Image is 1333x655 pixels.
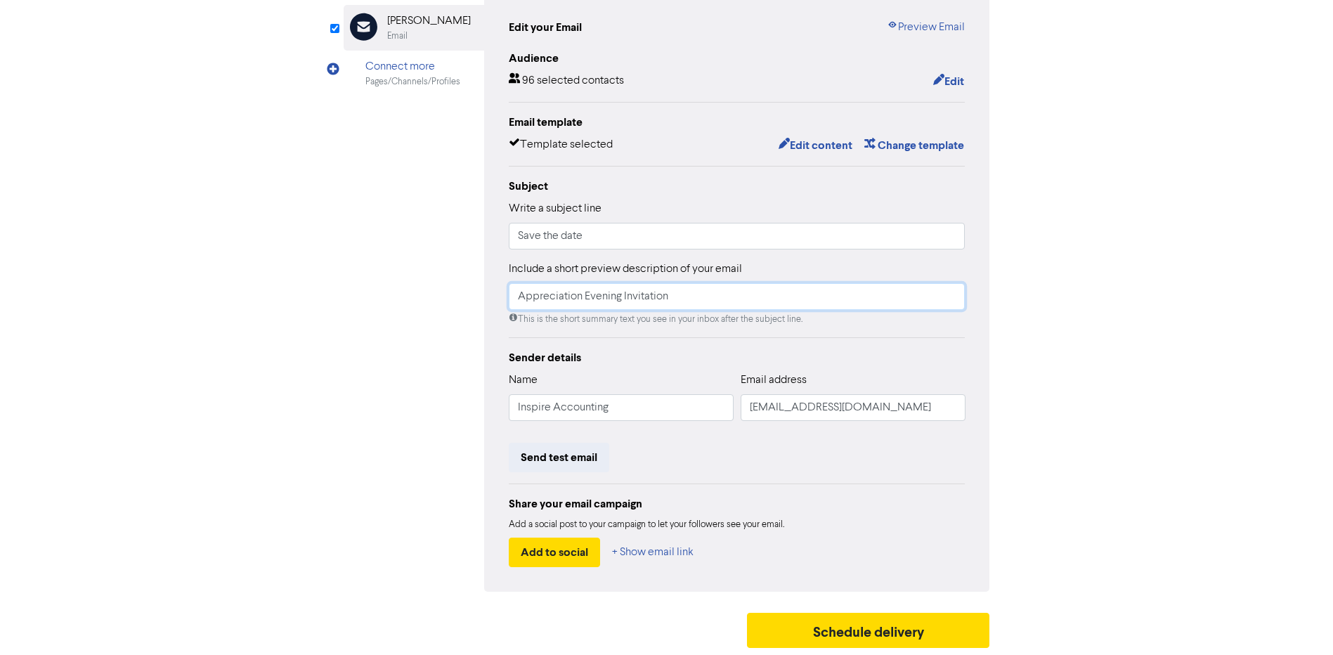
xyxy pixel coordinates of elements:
button: Change template [864,136,965,155]
button: Add to social [509,538,600,567]
div: Sender details [509,349,965,366]
div: Edit your Email [509,19,582,36]
button: Schedule delivery [747,613,990,648]
div: Template selected [509,136,613,155]
div: This is the short summary text you see in your inbox after the subject line. [509,313,965,326]
div: 96 selected contacts [509,72,624,91]
div: Connect morePages/Channels/Profiles [344,51,484,96]
label: Include a short preview description of your email [509,261,742,278]
div: [PERSON_NAME]Email [344,5,484,51]
button: Edit content [778,136,853,155]
div: Subject [509,178,965,195]
button: + Show email link [611,538,694,567]
div: Add a social post to your campaign to let your followers see your email. [509,518,965,532]
div: Connect more [365,58,460,75]
div: Share your email campaign [509,495,965,512]
div: [PERSON_NAME] [387,13,471,30]
div: Audience [509,50,965,67]
label: Name [509,372,538,389]
div: Email [387,30,408,43]
label: Email address [741,372,807,389]
button: Edit [932,72,965,91]
iframe: Chat Widget [1263,588,1333,655]
div: Pages/Channels/Profiles [365,75,460,89]
label: Write a subject line [509,200,602,217]
button: Send test email [509,443,609,472]
a: Preview Email [887,19,965,36]
div: Email template [509,114,965,131]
